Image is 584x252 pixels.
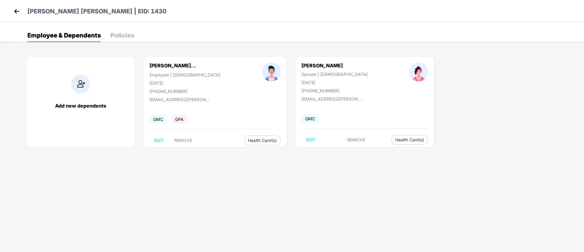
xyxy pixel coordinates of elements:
button: EDIT [150,136,169,145]
span: REMOVE [347,137,365,142]
div: [PERSON_NAME]... [150,62,196,69]
span: GMC [150,115,167,124]
div: [DATE] [150,80,220,86]
div: Policies [111,32,134,38]
span: Health Card(s) [248,139,277,142]
span: GPA [171,115,187,124]
span: Health Card(s) [395,138,424,141]
span: GMC [301,114,319,123]
button: Health Card(s) [391,135,428,145]
img: back [12,7,21,16]
img: profileImage [262,62,281,81]
button: EDIT [301,135,321,145]
span: REMOVE [174,138,192,143]
span: EDIT [154,138,164,143]
button: REMOVE [342,135,370,145]
span: EDIT [306,137,316,142]
div: [EMAIL_ADDRESS][PERSON_NAME] [301,96,362,101]
div: Employee & Dependents [27,32,101,38]
div: Spouse | [DEMOGRAPHIC_DATA] [301,72,368,77]
div: [PHONE_NUMBER] [301,88,368,93]
div: [PERSON_NAME] [301,62,368,69]
div: Employee | [DEMOGRAPHIC_DATA] [150,72,220,77]
div: [DATE] [301,80,368,85]
button: Health Card(s) [244,136,281,145]
p: [PERSON_NAME] [PERSON_NAME] | EID: 1430 [27,7,167,16]
img: profileImage [409,62,428,81]
div: [PHONE_NUMBER] [150,89,220,94]
button: REMOVE [169,136,197,145]
img: addIcon [71,75,90,94]
div: Add new dependents [33,103,129,109]
div: [EMAIL_ADDRESS][PERSON_NAME] [150,97,210,102]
